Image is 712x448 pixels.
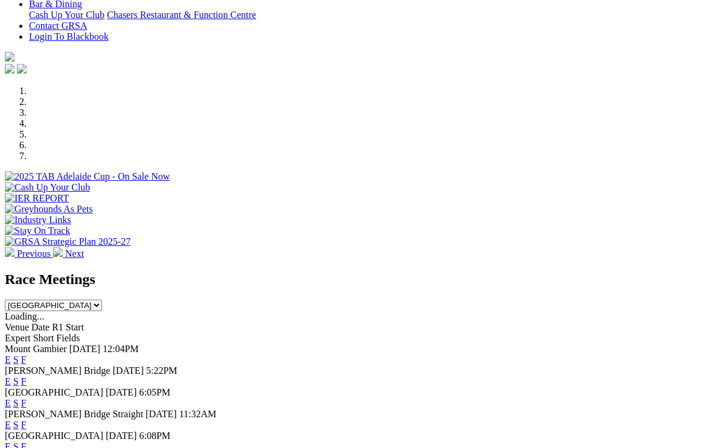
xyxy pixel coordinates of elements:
[5,322,29,332] span: Venue
[56,333,80,343] span: Fields
[13,420,19,430] a: S
[5,420,11,430] a: E
[5,409,143,419] span: [PERSON_NAME] Bridge Straight
[5,204,93,215] img: Greyhounds As Pets
[5,344,67,354] span: Mount Gambier
[5,248,53,259] a: Previous
[5,247,14,257] img: chevron-left-pager-white.svg
[69,344,101,354] span: [DATE]
[5,333,31,343] span: Expert
[5,215,71,226] img: Industry Links
[139,387,171,397] span: 6:05PM
[33,333,54,343] span: Short
[17,248,51,259] span: Previous
[21,420,27,430] a: F
[5,182,90,193] img: Cash Up Your Club
[5,52,14,62] img: logo-grsa-white.png
[5,365,110,376] span: [PERSON_NAME] Bridge
[53,247,63,257] img: chevron-right-pager-white.svg
[106,431,137,441] span: [DATE]
[29,10,707,21] div: Bar & Dining
[5,311,44,321] span: Loading...
[139,431,171,441] span: 6:08PM
[29,10,104,20] a: Cash Up Your Club
[5,236,130,247] img: GRSA Strategic Plan 2025-27
[5,398,11,408] a: E
[29,21,87,31] a: Contact GRSA
[13,398,19,408] a: S
[106,387,137,397] span: [DATE]
[5,376,11,386] a: E
[5,193,69,204] img: IER REPORT
[5,171,170,182] img: 2025 TAB Adelaide Cup - On Sale Now
[13,355,19,365] a: S
[29,31,109,42] a: Login To Blackbook
[65,248,84,259] span: Next
[103,344,139,354] span: 12:04PM
[21,398,27,408] a: F
[5,271,707,288] h2: Race Meetings
[13,376,19,386] a: S
[5,387,103,397] span: [GEOGRAPHIC_DATA]
[52,322,84,332] span: R1 Start
[5,431,103,441] span: [GEOGRAPHIC_DATA]
[113,365,144,376] span: [DATE]
[17,64,27,74] img: twitter.svg
[146,365,177,376] span: 5:22PM
[31,322,49,332] span: Date
[21,355,27,365] a: F
[5,355,11,365] a: E
[5,64,14,74] img: facebook.svg
[21,376,27,386] a: F
[179,409,217,419] span: 11:32AM
[107,10,256,20] a: Chasers Restaurant & Function Centre
[5,226,70,236] img: Stay On Track
[53,248,84,259] a: Next
[145,409,177,419] span: [DATE]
